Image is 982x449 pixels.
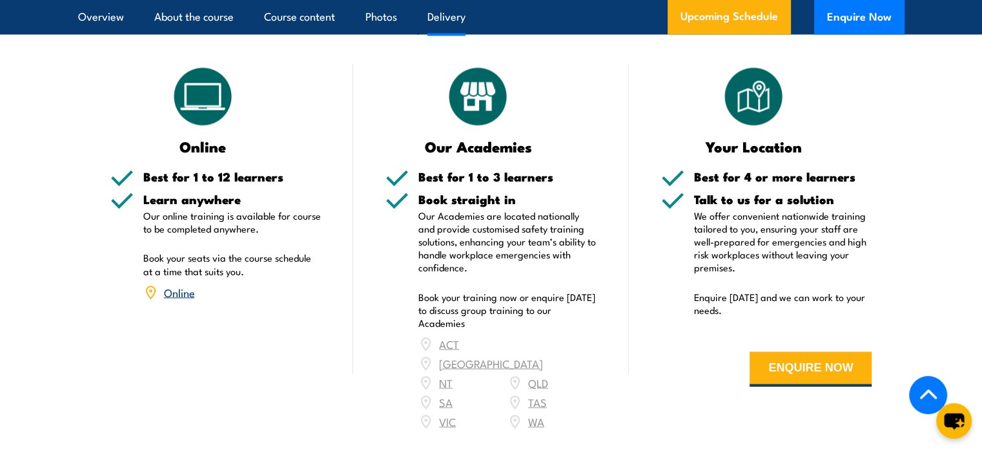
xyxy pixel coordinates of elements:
[385,139,571,154] h3: Our Academies
[143,171,322,183] h5: Best for 1 to 12 learners
[694,209,872,274] p: We offer convenient nationwide training tailored to you, ensuring your staff are well-prepared fo...
[694,171,872,183] h5: Best for 4 or more learners
[418,290,597,329] p: Book your training now or enquire [DATE] to discuss group training to our Academies
[418,193,597,205] h5: Book straight in
[694,290,872,316] p: Enquire [DATE] and we can work to your needs.
[418,171,597,183] h5: Best for 1 to 3 learners
[694,193,872,205] h5: Talk to us for a solution
[143,193,322,205] h5: Learn anywhere
[936,403,972,439] button: chat-button
[750,351,872,386] button: ENQUIRE NOW
[110,139,296,154] h3: Online
[164,284,195,299] a: Online
[418,209,597,274] p: Our Academies are located nationally and provide customised safety training solutions, enhancing ...
[661,139,846,154] h3: Your Location
[143,209,322,235] p: Our online training is available for course to be completed anywhere.
[143,251,322,277] p: Book your seats via the course schedule at a time that suits you.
